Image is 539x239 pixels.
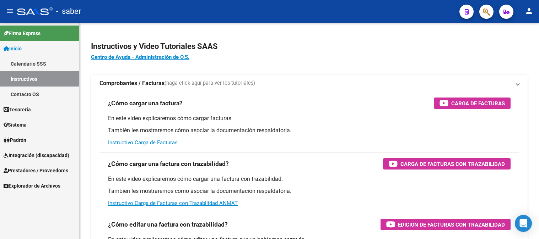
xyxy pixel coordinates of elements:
[108,127,511,134] p: También les mostraremos cómo asociar la documentación respaldatoria.
[525,7,533,15] mat-icon: person
[165,79,255,87] span: (haga click aquí para ver los tutoriales)
[108,115,511,122] p: En este video explicaremos cómo cargar facturas.
[381,219,511,230] button: Edición de Facturas con Trazabilidad
[4,136,26,144] span: Padrón
[108,159,229,169] h3: ¿Cómo cargar una factura con trazabilidad?
[4,167,68,174] span: Prestadores / Proveedores
[398,220,505,229] span: Edición de Facturas con Trazabilidad
[91,75,528,92] mat-expansion-panel-header: Comprobantes / Facturas(haga click aquí para ver los tutoriales)
[108,219,228,229] h3: ¿Cómo editar una factura con trazabilidad?
[383,158,511,169] button: Carga de Facturas con Trazabilidad
[4,106,31,113] span: Tesorería
[108,98,183,108] h3: ¿Cómo cargar una factura?
[108,200,238,206] a: Instructivo Carga de Facturas con Trazabilidad ANMAT
[4,151,69,159] span: Integración (discapacidad)
[4,121,27,129] span: Sistema
[91,40,528,53] h2: Instructivos y Video Tutoriales SAAS
[4,45,22,52] span: Inicio
[434,98,511,109] button: Carga de Facturas
[6,7,14,15] mat-icon: menu
[4,29,41,37] span: Firma Express
[400,160,505,168] span: Carga de Facturas con Trazabilidad
[515,215,532,232] div: Open Intercom Messenger
[56,4,81,19] span: - saber
[451,99,505,108] span: Carga de Facturas
[108,175,511,183] p: En este video explicaremos cómo cargar una factura con trazabilidad.
[108,187,511,195] p: También les mostraremos cómo asociar la documentación respaldatoria.
[99,79,165,87] strong: Comprobantes / Facturas
[91,54,189,60] a: Centro de Ayuda - Administración de O.S.
[108,139,178,146] a: Instructivo Carga de Facturas
[4,182,60,190] span: Explorador de Archivos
